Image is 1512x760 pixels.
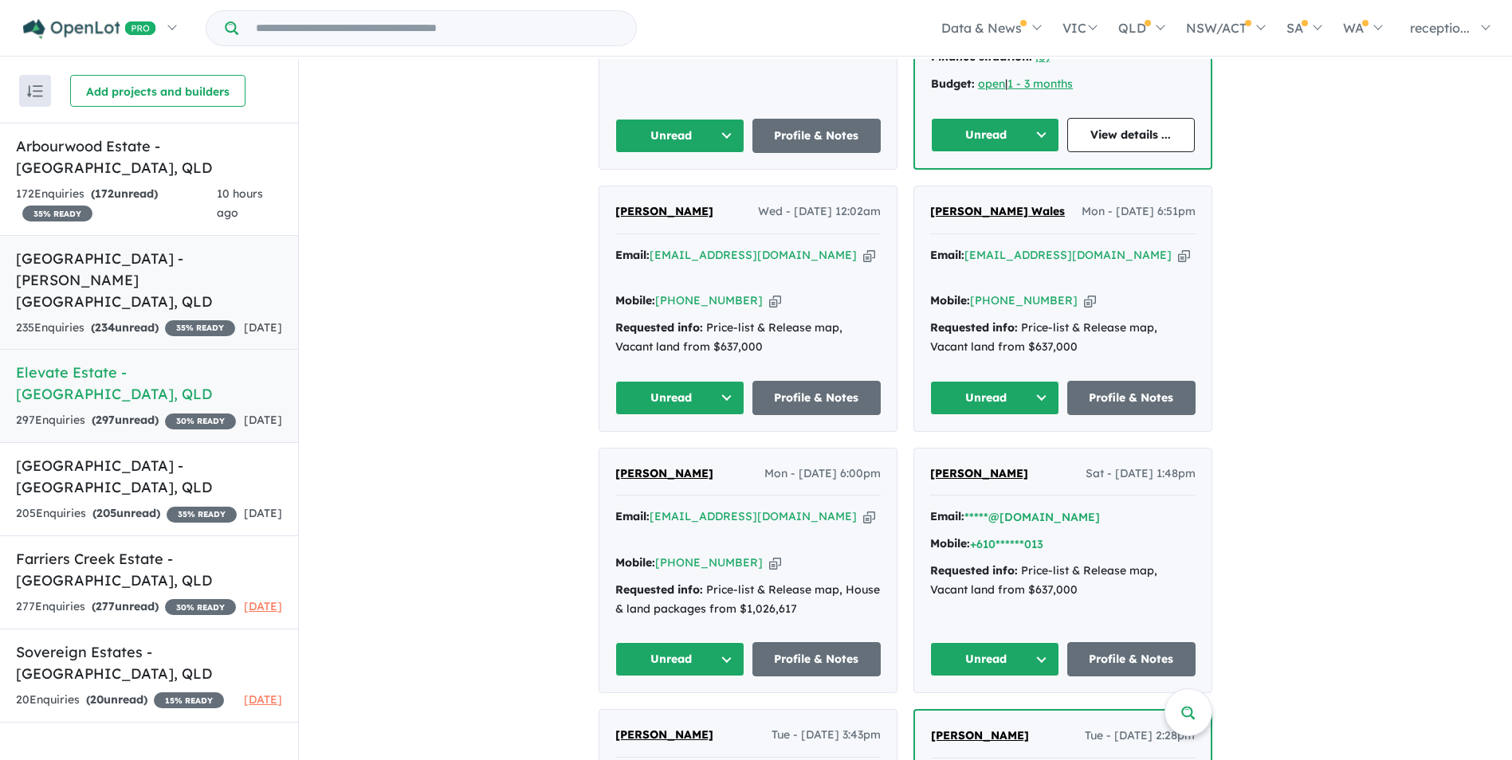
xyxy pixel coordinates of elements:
button: Add projects and builders [70,75,245,107]
span: [DATE] [244,599,282,613]
h5: [GEOGRAPHIC_DATA] - [PERSON_NAME][GEOGRAPHIC_DATA] , QLD [16,248,282,312]
div: 205 Enquir ies [16,504,237,523]
span: 35 % READY [22,206,92,221]
a: [PERSON_NAME] [615,202,713,221]
strong: Requested info: [615,582,703,597]
strong: Mobile: [615,555,655,570]
strong: Email: [615,509,650,523]
div: 297 Enquir ies [16,411,236,430]
span: [PERSON_NAME] [930,466,1028,480]
a: Profile & Notes [752,642,882,676]
span: [DATE] [244,320,282,335]
button: Unread [930,642,1059,676]
button: Copy [863,247,875,264]
a: [EMAIL_ADDRESS][DOMAIN_NAME] [964,248,1172,262]
a: [EMAIL_ADDRESS][DOMAIN_NAME] [650,248,857,262]
a: [PHONE_NUMBER] [970,293,1078,308]
span: 35 % READY [167,507,237,523]
strong: Mobile: [930,293,970,308]
span: [DATE] [244,413,282,427]
button: Unread [930,381,1059,415]
a: [EMAIL_ADDRESS][DOMAIN_NAME] [650,509,857,523]
a: [PERSON_NAME] [931,727,1029,746]
strong: ( unread) [92,413,159,427]
button: Unread [615,381,744,415]
span: [DATE] [244,506,282,520]
span: Wed - [DATE] 12:02am [758,202,881,221]
span: Tue - [DATE] 2:28pm [1085,727,1195,746]
span: 20 [90,692,104,707]
a: [PERSON_NAME] [615,726,713,745]
strong: Budget: [931,76,975,91]
a: [PERSON_NAME] [930,464,1028,484]
strong: Mobile: [615,293,655,308]
span: 30 % READY [165,599,236,615]
span: [PERSON_NAME] [615,466,713,480]
button: Copy [769,292,781,309]
strong: Requested info: [930,320,1018,335]
a: [PHONE_NUMBER] [655,555,763,570]
span: 297 [96,413,115,427]
span: [PERSON_NAME] [615,204,713,218]
div: | [931,75,1195,94]
strong: Requested info: [930,563,1018,578]
span: Mon - [DATE] 6:00pm [764,464,881,484]
div: Price-list & Release map, Vacant land from $637,000 [930,319,1196,357]
span: 172 [95,186,114,201]
h5: Elevate Estate - [GEOGRAPHIC_DATA] , QLD [16,362,282,405]
div: Price-list & Release map, Vacant land from $637,000 [615,319,881,357]
div: 172 Enquir ies [16,185,217,223]
span: Sat - [DATE] 1:48pm [1086,464,1196,484]
a: [PERSON_NAME] Wales [930,202,1065,221]
span: 234 [95,320,115,335]
button: Unread [615,119,744,153]
div: Price-list & Release map, Vacant land from $637,000 [930,562,1196,600]
a: Profile & Notes [1067,381,1196,415]
strong: ( unread) [91,320,159,335]
button: Copy [769,554,781,571]
a: 1 - 3 months [1007,76,1073,91]
input: Try estate name, suburb, builder or developer [242,11,633,45]
strong: Email: [930,509,964,523]
span: [PERSON_NAME] Wales [930,204,1065,218]
strong: Requested info: [615,320,703,335]
a: [PHONE_NUMBER] [655,293,763,308]
span: 15 % READY [154,692,224,708]
div: 20 Enquir ies [16,691,224,710]
h5: Sovereign Estates - [GEOGRAPHIC_DATA] , QLD [16,641,282,684]
img: Openlot PRO Logo White [23,19,156,39]
span: 277 [96,599,115,613]
h5: [GEOGRAPHIC_DATA] - [GEOGRAPHIC_DATA] , QLD [16,455,282,498]
a: open [978,76,1005,91]
a: View details ... [1067,118,1196,152]
strong: Email: [615,248,650,262]
span: 205 [96,506,116,520]
div: Price-list & Release map, House & land packages from $1,026,617 [615,581,881,619]
span: 35 % READY [165,320,235,336]
button: Copy [1084,292,1096,309]
a: Profile & Notes [752,381,882,415]
div: 277 Enquir ies [16,597,236,617]
div: 235 Enquir ies [16,319,235,338]
h5: Farriers Creek Estate - [GEOGRAPHIC_DATA] , QLD [16,548,282,591]
span: 30 % READY [165,413,236,429]
h5: Arbourwood Estate - [GEOGRAPHIC_DATA] , QLD [16,135,282,178]
span: 10 hours ago [217,186,263,220]
span: receptio... [1410,20,1470,36]
span: [PERSON_NAME] [931,728,1029,742]
strong: Email: [930,248,964,262]
img: sort.svg [27,85,43,97]
a: [PERSON_NAME] [615,464,713,484]
strong: ( unread) [92,506,160,520]
a: Profile & Notes [752,119,882,153]
span: [PERSON_NAME] [615,727,713,742]
span: Tue - [DATE] 3:43pm [772,726,881,745]
button: Copy [863,508,875,525]
strong: ( unread) [91,186,158,201]
button: Unread [931,118,1059,152]
strong: Mobile: [930,536,970,550]
span: [DATE] [244,692,282,707]
strong: ( unread) [86,692,147,707]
